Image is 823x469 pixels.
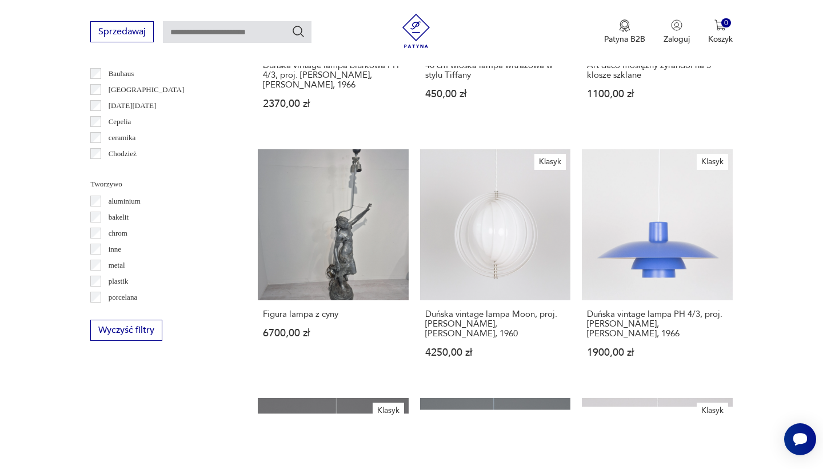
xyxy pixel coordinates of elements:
[109,307,131,320] p: porcelit
[109,100,157,112] p: [DATE][DATE]
[109,164,136,176] p: Ćmielów
[109,275,129,288] p: plastik
[90,320,162,341] button: Wyczyść filtry
[109,67,134,80] p: Bauhaus
[109,211,129,224] p: bakelit
[604,19,645,45] a: Ikona medaluPatyna B2B
[90,178,230,190] p: Tworzywo
[263,61,403,90] h3: Duńska vintage lampa biurkowa PH 4/3, proj. [PERSON_NAME], [PERSON_NAME], 1966
[109,148,137,160] p: Chodzież
[587,348,727,357] p: 1900,00 zł
[399,14,433,48] img: Patyna - sklep z meblami i dekoracjami vintage
[109,84,185,96] p: [GEOGRAPHIC_DATA]
[714,19,726,31] img: Ikona koszyka
[587,309,727,339] h3: Duńska vintage lampa PH 4/3, proj. [PERSON_NAME], [PERSON_NAME], 1966
[420,149,570,379] a: KlasykDuńska vintage lampa Moon, proj. Verner Panton, Louis Poulsen, 1960Duńska vintage lampa Moo...
[109,116,131,128] p: Cepelia
[587,61,727,80] h3: Art deco mosiężny żyrandol na 3 klosze szklane
[784,423,816,455] iframe: Smartsupp widget button
[721,18,731,28] div: 0
[604,34,645,45] p: Patyna B2B
[619,19,630,32] img: Ikona medalu
[425,348,565,357] p: 4250,00 zł
[671,19,682,31] img: Ikonka użytkownika
[604,19,645,45] button: Patyna B2B
[263,328,403,338] p: 6700,00 zł
[425,309,565,339] h3: Duńska vintage lampa Moon, proj. [PERSON_NAME], [PERSON_NAME], 1960
[109,195,141,208] p: aluminium
[90,21,154,42] button: Sprzedawaj
[664,34,690,45] p: Zaloguj
[90,29,154,37] a: Sprzedawaj
[708,19,733,45] button: 0Koszyk
[109,227,127,240] p: chrom
[109,243,121,256] p: inne
[587,89,727,99] p: 1100,00 zł
[425,61,565,80] h3: 40 cm włoska lampa witrażowa w stylu Tiffany
[263,309,403,319] h3: Figura lampa z cyny
[258,149,408,379] a: Figura lampa z cynyFigura lampa z cyny6700,00 zł
[291,25,305,38] button: Szukaj
[263,99,403,109] p: 2370,00 zł
[109,132,136,144] p: ceramika
[109,291,138,304] p: porcelana
[582,149,732,379] a: KlasykDuńska vintage lampa PH 4/3, proj. Poul Henningsen, Louis Poulsen, 1966Duńska vintage lampa...
[708,34,733,45] p: Koszyk
[425,89,565,99] p: 450,00 zł
[109,259,125,272] p: metal
[664,19,690,45] button: Zaloguj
